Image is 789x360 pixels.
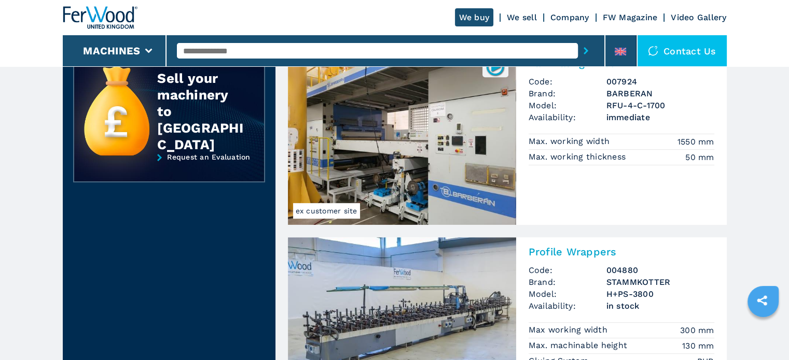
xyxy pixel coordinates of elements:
span: immediate [606,111,714,123]
img: Contact us [648,46,658,56]
a: sharethis [749,287,775,313]
h3: 007924 [606,76,714,88]
span: Code: [529,76,606,88]
em: 300 mm [680,324,714,336]
span: ex customer site [293,203,360,219]
p: Max. working thickness [529,151,629,163]
div: Contact us [638,35,727,66]
em: 50 mm [685,151,714,163]
em: 130 mm [682,340,714,352]
iframe: Chat [745,313,781,352]
span: Brand: [529,276,606,288]
a: Laminating Lines BARBERAN RFU-4-C-1700ex customer site007924Laminating LinesCode:007924Brand:BARB... [288,49,727,225]
a: We sell [507,12,537,22]
p: Max. working width [529,136,613,147]
h3: STAMMKOTTER [606,276,714,288]
img: Ferwood [63,6,137,29]
h3: BARBERAN [606,88,714,99]
span: Model: [529,288,606,300]
a: Company [550,12,589,22]
a: We buy [455,8,494,26]
button: Machines [83,45,140,57]
span: Brand: [529,88,606,99]
p: Max. machinable height [529,340,630,351]
span: Model: [529,99,606,111]
button: submit-button [578,39,594,63]
h3: RFU-4-C-1700 [606,99,714,111]
a: Request an Evaluation [73,153,265,190]
p: Max working width [529,324,611,336]
h2: Profile Wrappers [529,246,714,258]
a: Video Gallery [671,12,726,22]
img: Laminating Lines BARBERAN RFU-4-C-1700 [288,49,516,225]
div: Sell your machinery to [GEOGRAPHIC_DATA] [157,70,243,153]
span: Code: [529,264,606,276]
span: Availability: [529,300,606,312]
h3: H+PS-3800 [606,288,714,300]
img: 007924 [485,56,505,77]
a: FW Magazine [603,12,658,22]
h3: 004880 [606,264,714,276]
span: in stock [606,300,714,312]
span: Availability: [529,111,606,123]
em: 1550 mm [677,136,714,148]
